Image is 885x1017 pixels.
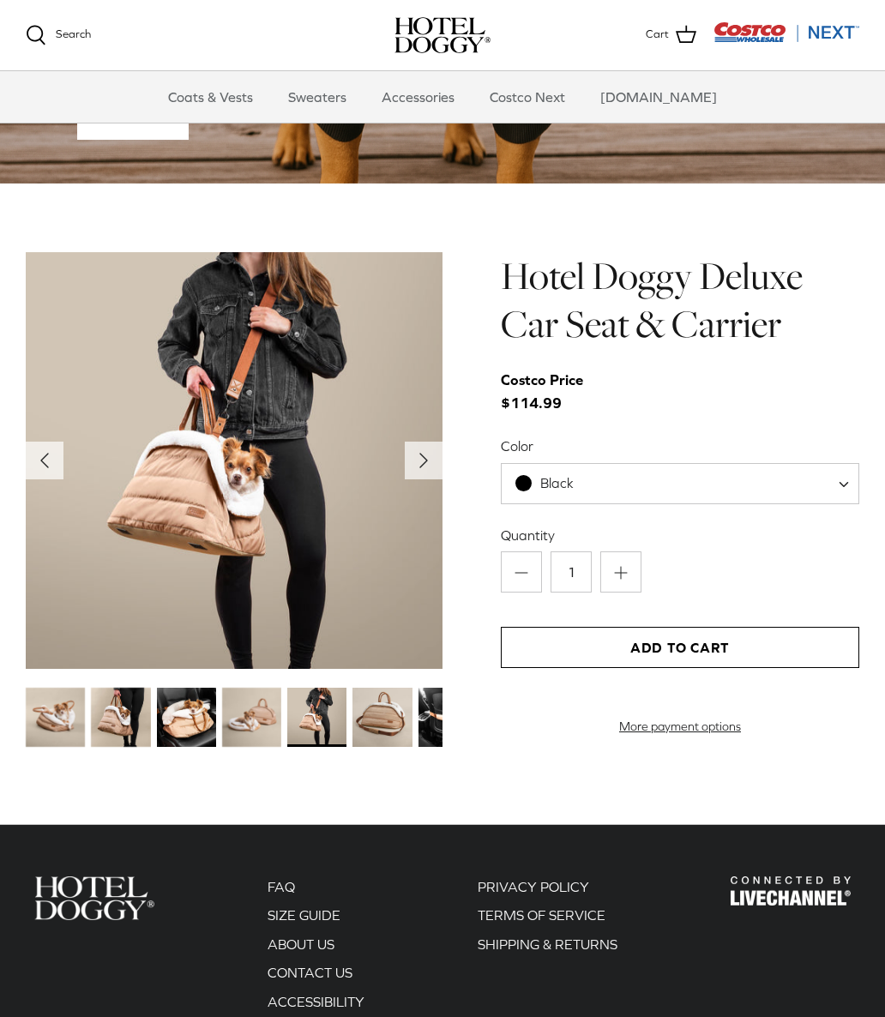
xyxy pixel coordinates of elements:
a: TERMS OF SERVICE [478,907,605,923]
button: Add to Cart [501,627,859,668]
img: Costco Next [713,21,859,43]
a: SHIPPING & RETURNS [478,936,617,952]
a: Visit Costco Next [713,33,859,45]
a: Cart [646,24,696,46]
a: hoteldoggy.com hoteldoggycom [394,17,491,53]
a: Search [26,25,91,45]
img: Hotel Doggy Costco Next [34,876,154,920]
a: ACCESSIBILITY [268,994,364,1009]
a: Coats & Vests [153,71,268,123]
img: hoteldoggycom [394,17,491,53]
a: ABOUT US [268,936,334,952]
span: $114.99 [501,369,600,415]
img: small dog in a tan dog carrier on a black seat in the car [157,688,216,747]
a: [DOMAIN_NAME] [585,71,732,123]
a: CONTACT US [268,965,352,980]
input: Quantity [551,551,592,593]
span: Black [540,475,574,490]
a: More payment options [501,719,859,734]
span: Black [501,463,859,504]
button: Previous [26,442,63,479]
a: SIZE GUIDE [268,907,340,923]
h1: Hotel Doggy Deluxe Car Seat & Carrier [501,252,859,349]
label: Color [501,436,859,455]
img: Hotel Doggy Costco Next [731,876,851,906]
div: Costco Price [501,369,583,392]
a: Costco Next [474,71,581,123]
span: Cart [646,26,669,44]
button: Next [405,442,442,479]
a: PRIVACY POLICY [478,879,589,894]
a: FAQ [268,879,295,894]
a: Sweaters [273,71,362,123]
label: Quantity [501,526,859,545]
a: Accessories [366,71,470,123]
span: Search [56,27,91,40]
span: Black [502,474,608,492]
